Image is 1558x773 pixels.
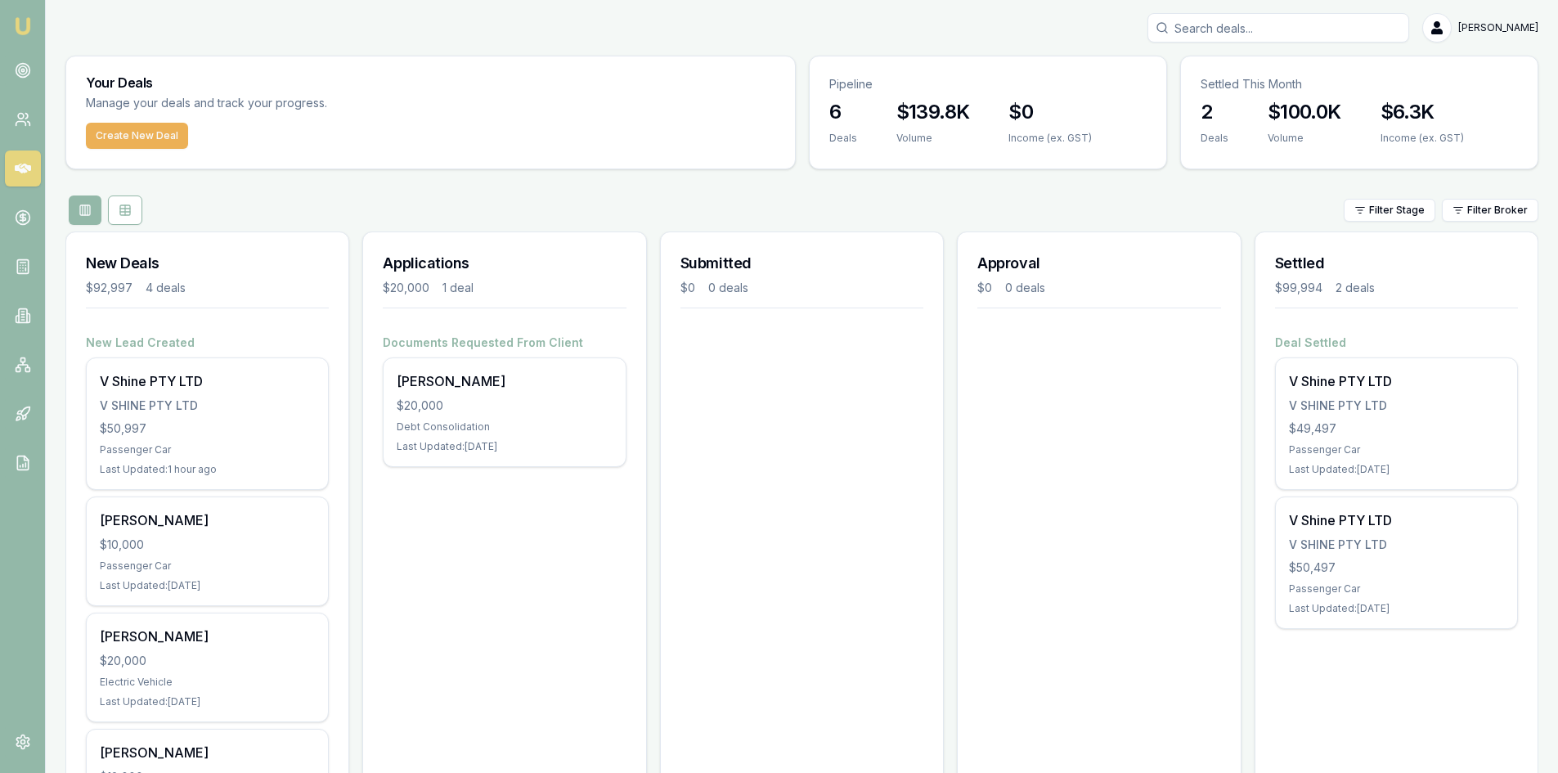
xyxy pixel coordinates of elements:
[100,560,315,573] div: Passenger Car
[100,579,315,592] div: Last Updated: [DATE]
[1381,99,1464,125] h3: $6.3K
[100,371,315,391] div: V Shine PTY LTD
[1005,280,1045,296] div: 0 deals
[100,420,315,437] div: $50,997
[1289,537,1504,553] div: V SHINE PTY LTD
[1289,510,1504,530] div: V Shine PTY LTD
[1289,398,1504,414] div: V SHINE PTY LTD
[1442,199,1538,222] button: Filter Broker
[397,398,612,414] div: $20,000
[1344,199,1435,222] button: Filter Stage
[1336,280,1375,296] div: 2 deals
[896,132,970,145] div: Volume
[829,76,1147,92] p: Pipeline
[1201,132,1228,145] div: Deals
[1268,132,1341,145] div: Volume
[1275,252,1518,275] h3: Settled
[146,280,186,296] div: 4 deals
[829,132,857,145] div: Deals
[1289,463,1504,476] div: Last Updated: [DATE]
[829,99,857,125] h3: 6
[1289,602,1504,615] div: Last Updated: [DATE]
[86,94,505,113] p: Manage your deals and track your progress.
[977,280,992,296] div: $0
[383,335,626,351] h4: Documents Requested From Client
[1369,204,1425,217] span: Filter Stage
[397,420,612,434] div: Debt Consolidation
[1275,280,1322,296] div: $99,994
[86,335,329,351] h4: New Lead Created
[896,99,970,125] h3: $139.8K
[397,440,612,453] div: Last Updated: [DATE]
[100,463,315,476] div: Last Updated: 1 hour ago
[86,280,132,296] div: $92,997
[100,537,315,553] div: $10,000
[1467,204,1528,217] span: Filter Broker
[100,653,315,669] div: $20,000
[1458,21,1538,34] span: [PERSON_NAME]
[397,371,612,391] div: [PERSON_NAME]
[442,280,474,296] div: 1 deal
[1289,582,1504,595] div: Passenger Car
[100,695,315,708] div: Last Updated: [DATE]
[100,676,315,689] div: Electric Vehicle
[86,252,329,275] h3: New Deals
[383,252,626,275] h3: Applications
[680,280,695,296] div: $0
[100,443,315,456] div: Passenger Car
[1289,371,1504,391] div: V Shine PTY LTD
[100,398,315,414] div: V SHINE PTY LTD
[1268,99,1341,125] h3: $100.0K
[13,16,33,36] img: emu-icon-u.png
[86,76,775,89] h3: Your Deals
[1289,443,1504,456] div: Passenger Car
[1381,132,1464,145] div: Income (ex. GST)
[100,510,315,530] div: [PERSON_NAME]
[708,280,748,296] div: 0 deals
[1201,76,1518,92] p: Settled This Month
[100,627,315,646] div: [PERSON_NAME]
[1008,132,1092,145] div: Income (ex. GST)
[680,252,923,275] h3: Submitted
[100,743,315,762] div: [PERSON_NAME]
[86,123,188,149] button: Create New Deal
[1008,99,1092,125] h3: $0
[977,252,1220,275] h3: Approval
[1147,13,1409,43] input: Search deals
[1289,420,1504,437] div: $49,497
[1201,99,1228,125] h3: 2
[1289,560,1504,576] div: $50,497
[383,280,429,296] div: $20,000
[1275,335,1518,351] h4: Deal Settled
